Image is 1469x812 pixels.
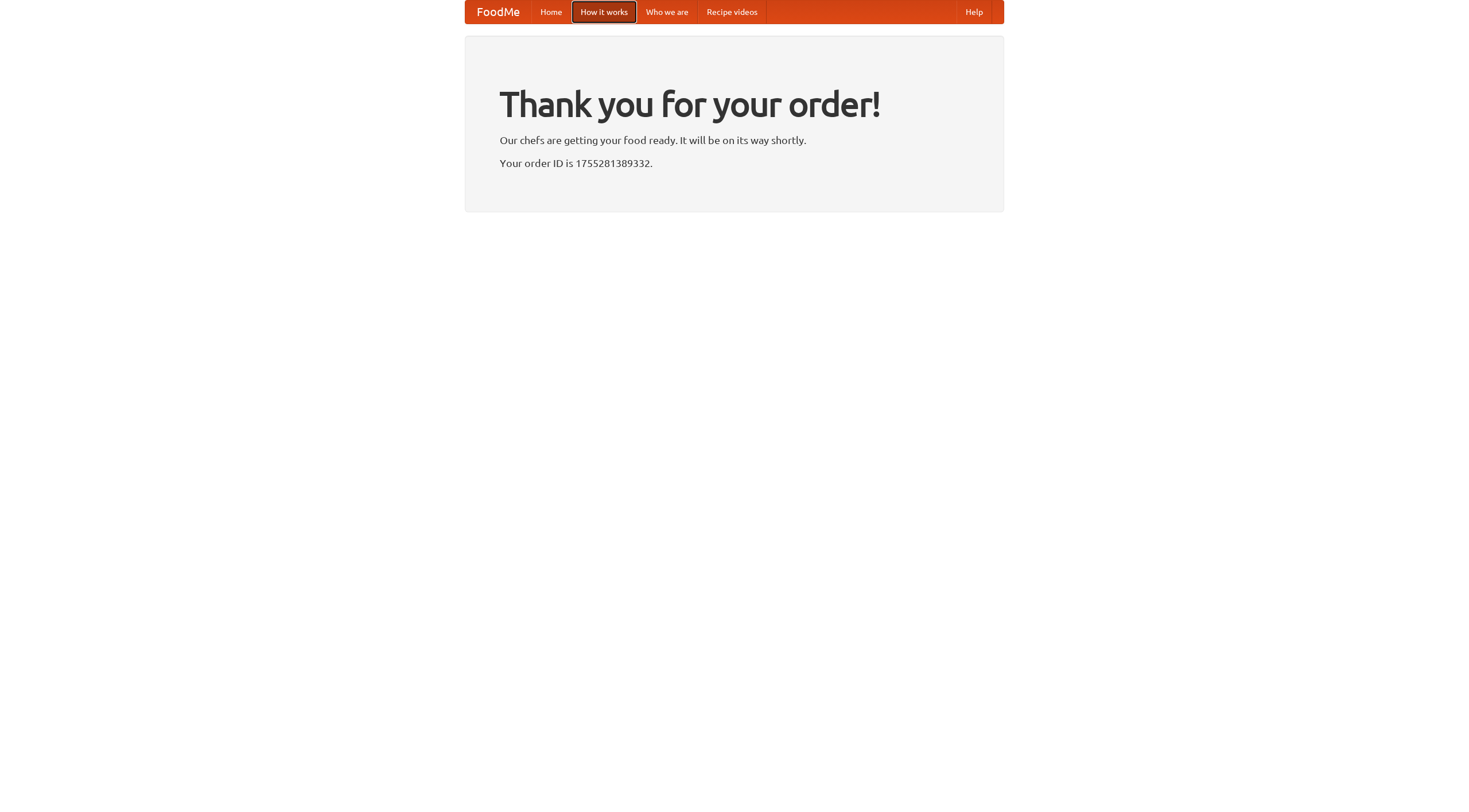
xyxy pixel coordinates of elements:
[572,1,637,24] a: How it works
[500,131,969,149] p: Our chefs are getting your food ready. It will be on its way shortly.
[957,1,992,24] a: Help
[637,1,698,24] a: Who we are
[698,1,767,24] a: Recipe videos
[531,1,572,24] a: Home
[500,76,969,131] h1: Thank you for your order!
[465,1,531,24] a: FoodMe
[500,154,969,172] p: Your order ID is 1755281389332.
